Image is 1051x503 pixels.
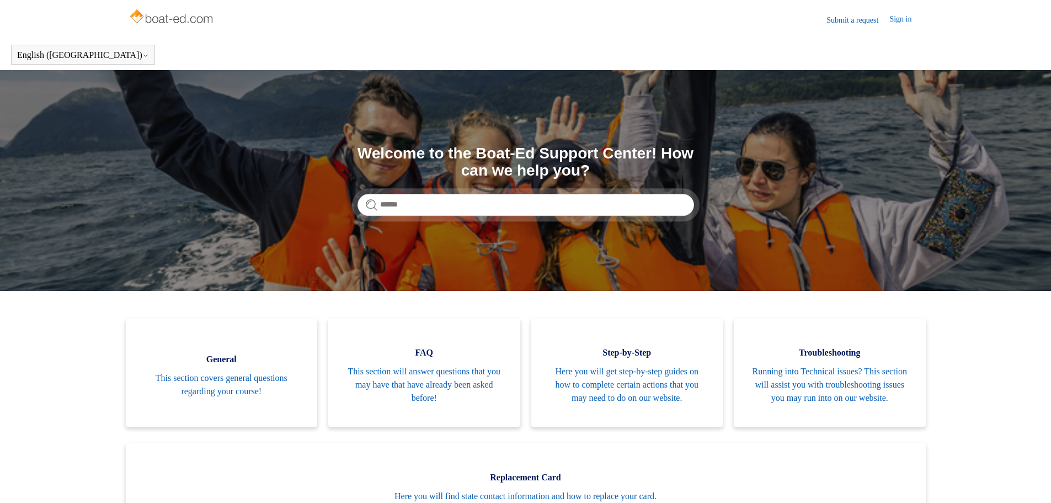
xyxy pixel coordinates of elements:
a: Troubleshooting Running into Technical issues? This section will assist you with troubleshooting ... [734,319,926,427]
span: Here you will find state contact information and how to replace your card. [142,490,909,503]
a: Submit a request [826,14,889,26]
span: This section covers general questions regarding your course! [142,372,301,398]
a: FAQ This section will answer questions that you may have that have already been asked before! [328,319,520,427]
span: Troubleshooting [750,346,909,359]
span: Step-by-Step [548,346,707,359]
input: Search [358,194,694,216]
span: FAQ [345,346,504,359]
a: Step-by-Step Here you will get step-by-step guides on how to complete certain actions that you ma... [531,319,723,427]
a: General This section covers general questions regarding your course! [126,319,318,427]
span: General [142,353,301,366]
button: English ([GEOGRAPHIC_DATA]) [17,50,149,60]
span: Here you will get step-by-step guides on how to complete certain actions that you may need to do ... [548,365,707,405]
img: Boat-Ed Help Center home page [129,7,216,29]
span: Running into Technical issues? This section will assist you with troubleshooting issues you may r... [750,365,909,405]
span: This section will answer questions that you may have that have already been asked before! [345,365,504,405]
h1: Welcome to the Boat-Ed Support Center! How can we help you? [358,145,694,179]
span: Replacement Card [142,471,909,484]
a: Sign in [889,13,922,27]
